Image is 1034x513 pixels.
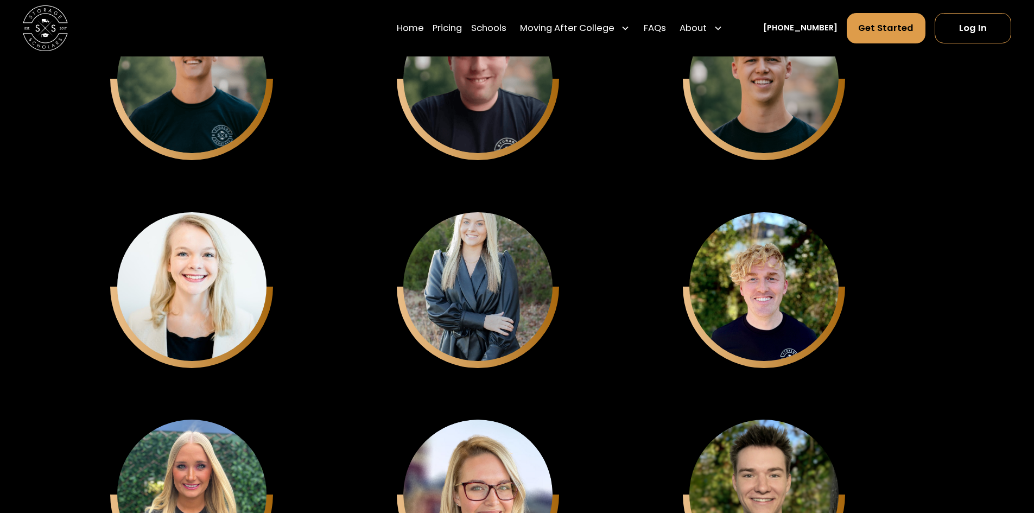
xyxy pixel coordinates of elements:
[516,12,635,44] div: Moving After College
[397,12,424,44] a: Home
[935,13,1011,43] a: Log In
[675,12,727,44] div: About
[471,12,506,44] a: Schools
[433,12,462,44] a: Pricing
[520,22,614,35] div: Moving After College
[847,13,926,43] a: Get Started
[23,5,68,50] img: Storage Scholars main logo
[680,22,707,35] div: About
[644,12,666,44] a: FAQs
[763,22,838,34] a: [PHONE_NUMBER]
